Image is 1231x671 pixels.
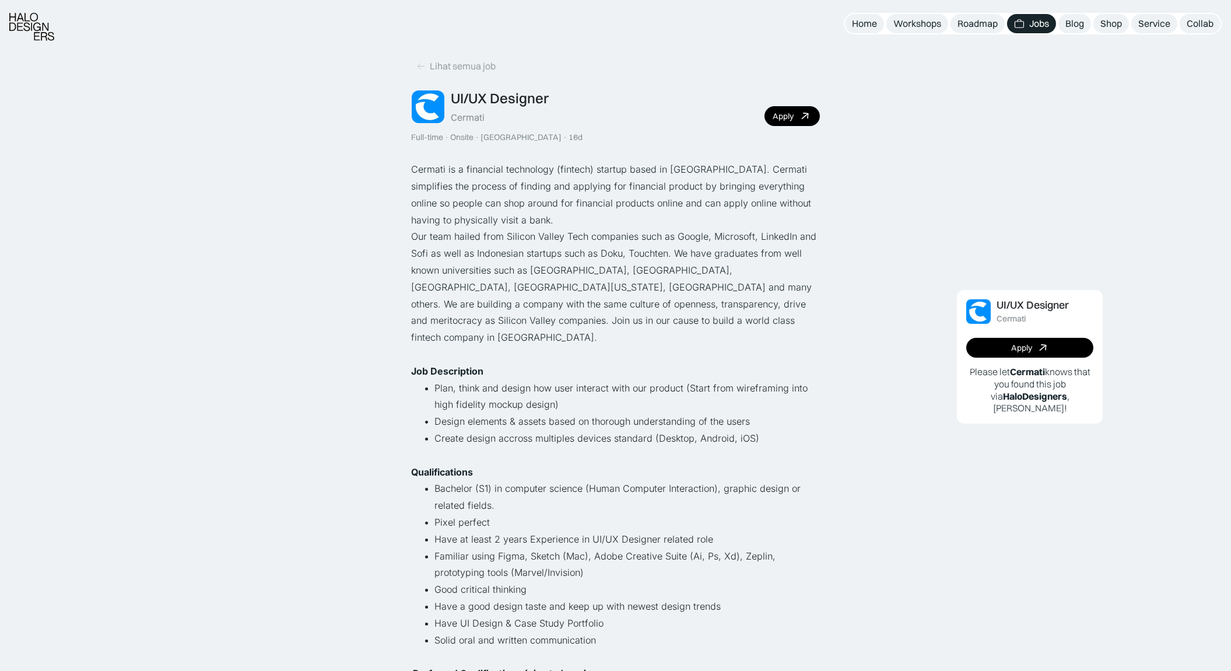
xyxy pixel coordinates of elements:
[412,466,474,478] strong: Qualifications
[435,413,820,430] li: Design elements & assets based on thorough understanding of the users
[1003,390,1067,402] b: HaloDesigners
[1007,14,1056,33] a: Jobs
[435,581,820,598] li: Good critical thinking
[951,14,1005,33] a: Roadmap
[1058,14,1091,33] a: Blog
[435,632,820,666] li: Solid oral and written communication
[412,90,444,123] img: Job Image
[451,90,549,107] div: UI/UX Designer
[412,132,444,142] div: Full-time
[845,14,884,33] a: Home
[435,480,820,514] li: Bachelor (S1) in computer science (Human Computer Interaction), graphic design or related fields.
[481,132,562,142] div: [GEOGRAPHIC_DATA]
[569,132,583,142] div: 16d
[475,132,480,142] div: ·
[435,531,820,548] li: Have at least 2 years Experience in UI/UX Designer related role
[1138,18,1170,30] div: Service
[1010,366,1045,378] b: Cermati
[1180,14,1221,33] a: Collab
[412,57,501,76] a: Lihat semua job
[412,346,820,363] p: ‍
[451,111,485,124] div: Cermati
[412,365,484,377] strong: Job Description
[412,363,820,380] p: ‍
[445,132,450,142] div: ·
[1011,343,1032,353] div: Apply
[893,18,941,30] div: Workshops
[997,299,1069,312] div: UI/UX Designer
[1131,14,1177,33] a: Service
[451,132,474,142] div: Onsite
[435,430,820,464] li: Create design accross multiples devices standard (Desktop, Android, iOS)
[563,132,568,142] div: ·
[966,338,1093,358] a: Apply
[412,228,820,346] p: Our team hailed from Silicon Valley Tech companies such as Google, Microsoft, LinkedIn and Sofi a...
[1065,18,1084,30] div: Blog
[435,380,820,414] li: Plan, think and design how user interact with our product (Start from wireframing into high fidel...
[412,161,820,228] p: Cermati is a financial technology (fintech) startup based in [GEOGRAPHIC_DATA]. Cermati simplifie...
[435,598,820,615] li: Have a good design taste and keep up with newest design trends
[852,18,877,30] div: Home
[886,14,948,33] a: Workshops
[430,60,496,72] div: Lihat semua job
[1029,18,1049,30] div: Jobs
[764,106,820,126] a: Apply
[435,615,820,632] li: Have UI Design & Case Study Portfolio
[1093,14,1129,33] a: Shop
[435,514,820,531] li: Pixel perfect
[966,366,1093,414] p: Please let knows that you found this job via , [PERSON_NAME]!
[1187,18,1214,30] div: Collab
[958,18,998,30] div: Roadmap
[1100,18,1122,30] div: Shop
[773,111,794,121] div: Apply
[997,314,1026,324] div: Cermati
[966,299,991,324] img: Job Image
[435,548,820,582] li: Familiar using Figma, Sketch (Mac), Adobe Creative Suite (Ai, Ps, Xd), Zeplin, prototyping tools ...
